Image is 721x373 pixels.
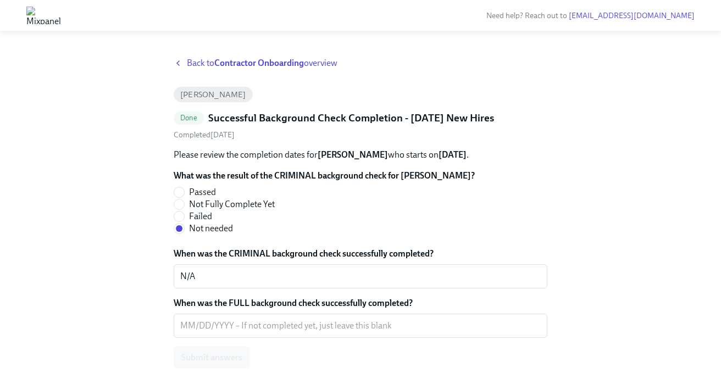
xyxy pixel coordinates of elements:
span: Thursday, August 28th 2025, 3:28 pm [174,130,235,140]
label: When was the FULL background check successfully completed? [174,297,547,309]
strong: Contractor Onboarding [214,58,304,68]
label: What was the result of the CRIMINAL background check for [PERSON_NAME]? [174,170,475,182]
strong: [DATE] [439,149,467,160]
span: Back to overview [187,57,337,69]
span: Done [174,114,204,122]
span: Passed [189,186,216,198]
textarea: N/A [180,270,541,283]
img: Mixpanel [26,7,61,24]
a: [EMAIL_ADDRESS][DOMAIN_NAME] [569,11,695,20]
a: Back toContractor Onboardingoverview [174,57,547,69]
label: When was the CRIMINAL background check successfully completed? [174,248,547,260]
span: Need help? Reach out to [486,11,695,20]
p: Please review the completion dates for who starts on . [174,149,547,161]
span: Not Fully Complete Yet [189,198,275,210]
strong: [PERSON_NAME] [318,149,388,160]
span: Not needed [189,222,233,235]
span: [PERSON_NAME] [174,91,253,99]
span: Failed [189,210,212,222]
h5: Successful Background Check Completion - [DATE] New Hires [208,111,494,125]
